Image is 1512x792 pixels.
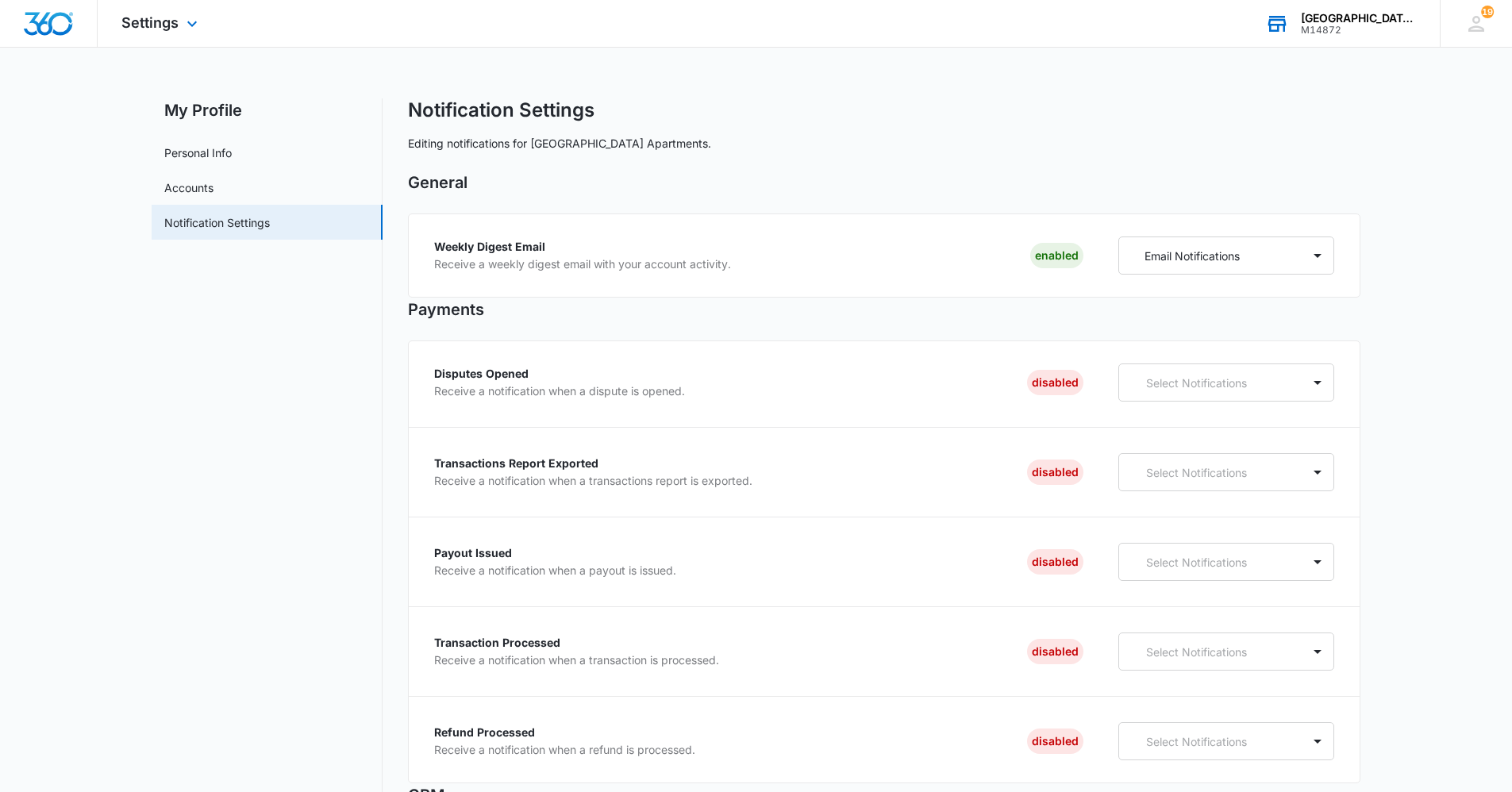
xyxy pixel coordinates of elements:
[1027,370,1083,395] div: Disabled
[434,637,719,648] p: Transaction Processed
[434,458,752,469] p: Transactions Report Exported
[434,565,676,576] p: Receive a notification when a payout is issued.
[1146,644,1282,660] p: Select Notifications
[152,98,383,122] h2: My Profile
[434,386,685,397] p: Receive a notification when a dispute is opened.
[434,744,695,755] p: Receive a notification when a refund is processed.
[434,548,676,559] p: Payout Issued
[434,241,731,252] p: Weekly Digest Email
[408,171,1360,194] h2: General
[1146,464,1282,481] p: Select Notifications
[1027,639,1083,664] div: Disabled
[1481,6,1494,18] div: notifications count
[434,368,685,379] p: Disputes Opened
[408,135,1360,152] p: Editing notifications for [GEOGRAPHIC_DATA] Apartments.
[1027,729,1083,754] div: Disabled
[434,259,731,270] p: Receive a weekly digest email with your account activity.
[164,214,270,231] a: Notification Settings
[1145,248,1240,264] p: Email Notifications
[1027,459,1083,485] div: Disabled
[408,298,1360,321] h2: Payments
[1146,733,1282,750] p: Select Notifications
[1146,554,1282,571] p: Select Notifications
[1301,12,1417,25] div: account name
[1030,243,1083,268] div: Enabled
[164,179,214,196] a: Accounts
[1146,375,1282,391] p: Select Notifications
[1027,549,1083,575] div: Disabled
[434,475,752,486] p: Receive a notification when a transactions report is exported.
[1301,25,1417,36] div: account id
[1481,6,1494,18] span: 19
[408,98,594,122] h1: Notification Settings
[121,14,179,31] span: Settings
[434,655,719,666] p: Receive a notification when a transaction is processed.
[434,727,695,738] p: Refund Processed
[164,144,232,161] a: Personal Info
